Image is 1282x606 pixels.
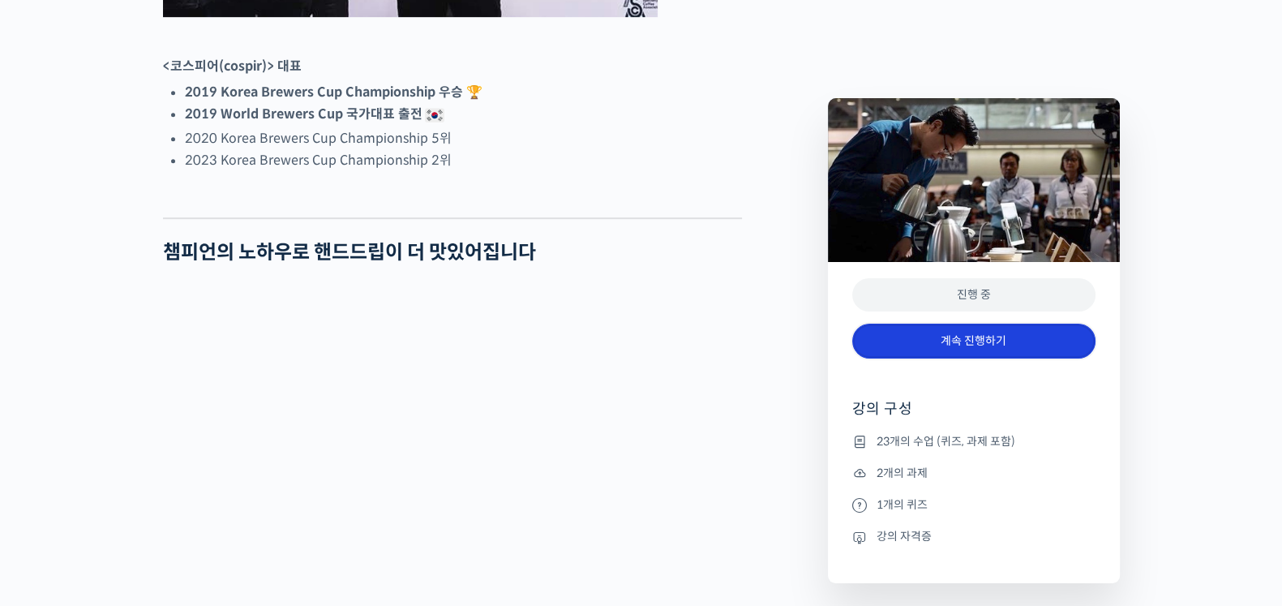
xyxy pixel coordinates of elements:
[107,471,209,512] a: 대화
[852,399,1095,432] h4: 강의 구성
[852,463,1095,483] li: 2개의 과제
[185,127,742,149] li: 2020 Korea Brewers Cup Championship 5위
[185,105,447,122] strong: 2019 World Brewers Cup 국가대표 출전
[251,496,270,509] span: 설정
[5,471,107,512] a: 홈
[852,495,1095,514] li: 1개의 퀴즈
[425,105,444,125] img: 🇰🇷
[163,240,536,264] strong: 챔피언의 노하우로 핸드드립이 더 맛있어집니다
[852,324,1095,359] a: 계속 진행하기
[852,432,1095,451] li: 23개의 수업 (퀴즈, 과제 포함)
[51,496,61,509] span: 홈
[209,471,311,512] a: 설정
[852,527,1095,547] li: 강의 자격증
[148,496,168,509] span: 대화
[185,149,742,171] li: 2023 Korea Brewers Cup Championship 2위
[163,58,302,75] strong: <코스피어(cospir)> 대표
[852,278,1095,312] div: 진행 중
[185,84,482,101] strong: 2019 Korea Brewers Cup Championship 우승 🏆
